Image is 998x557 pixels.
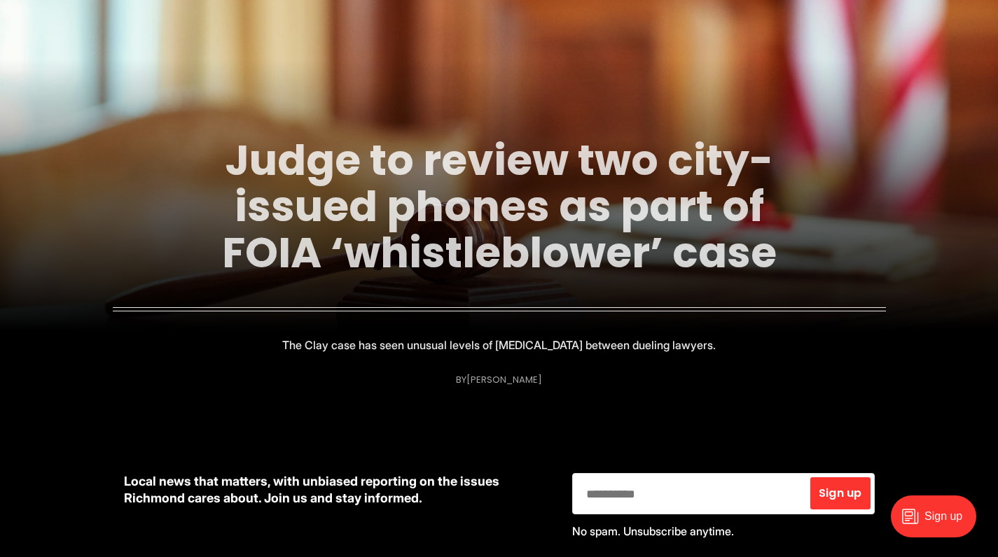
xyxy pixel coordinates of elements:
iframe: portal-trigger [879,488,998,557]
span: No spam. Unsubscribe anytime. [572,524,734,538]
a: [PERSON_NAME] [466,373,542,386]
div: By [456,374,542,385]
a: Judge to review two city-issued phones as part of FOIA ‘whistleblower’ case [222,131,777,282]
span: Sign up [819,488,861,499]
p: The Clay case has seen unusual levels of [MEDICAL_DATA] between dueling lawyers. [282,335,716,355]
p: Local news that matters, with unbiased reporting on the issues Richmond cares about. Join us and ... [124,473,550,507]
button: Sign up [810,477,870,509]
